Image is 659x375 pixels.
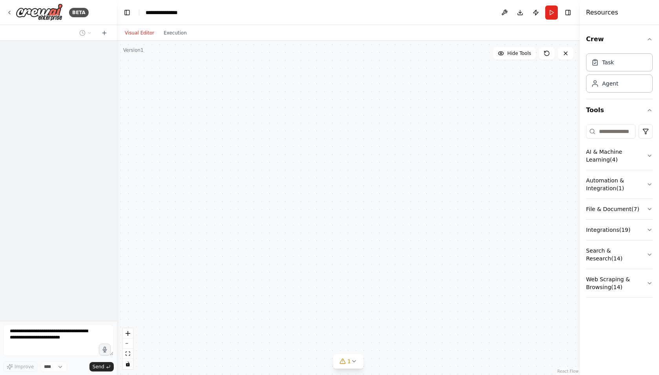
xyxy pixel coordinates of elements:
span: Improve [15,364,34,370]
span: Hide Tools [507,50,531,56]
span: 1 [348,357,351,365]
button: Send [89,362,114,371]
h4: Resources [586,8,618,17]
div: BETA [69,8,89,17]
button: Tools [586,99,653,121]
button: Search & Research(14) [586,240,653,269]
button: fit view [123,349,133,359]
div: Agent [602,80,618,87]
div: Crew [586,50,653,99]
div: React Flow controls [123,328,133,369]
button: zoom in [123,328,133,339]
button: zoom out [123,339,133,349]
button: 1 [333,354,364,369]
div: Tools [586,121,653,304]
div: Version 1 [123,47,144,53]
button: File & Document(7) [586,199,653,219]
button: Click to speak your automation idea [99,344,111,355]
div: Task [602,58,614,66]
img: Logo [16,4,63,21]
button: Visual Editor [120,28,159,38]
button: Integrations(19) [586,220,653,240]
button: Hide left sidebar [122,7,133,18]
button: toggle interactivity [123,359,133,369]
button: Hide Tools [493,47,536,60]
button: Execution [159,28,191,38]
button: Automation & Integration(1) [586,170,653,198]
button: Web Scraping & Browsing(14) [586,269,653,297]
button: Improve [3,362,37,372]
button: Start a new chat [98,28,111,38]
button: AI & Machine Learning(4) [586,142,653,170]
button: Hide right sidebar [563,7,573,18]
span: Send [93,364,104,370]
button: Switch to previous chat [76,28,95,38]
a: React Flow attribution [557,369,579,373]
button: Crew [586,28,653,50]
nav: breadcrumb [146,9,178,16]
